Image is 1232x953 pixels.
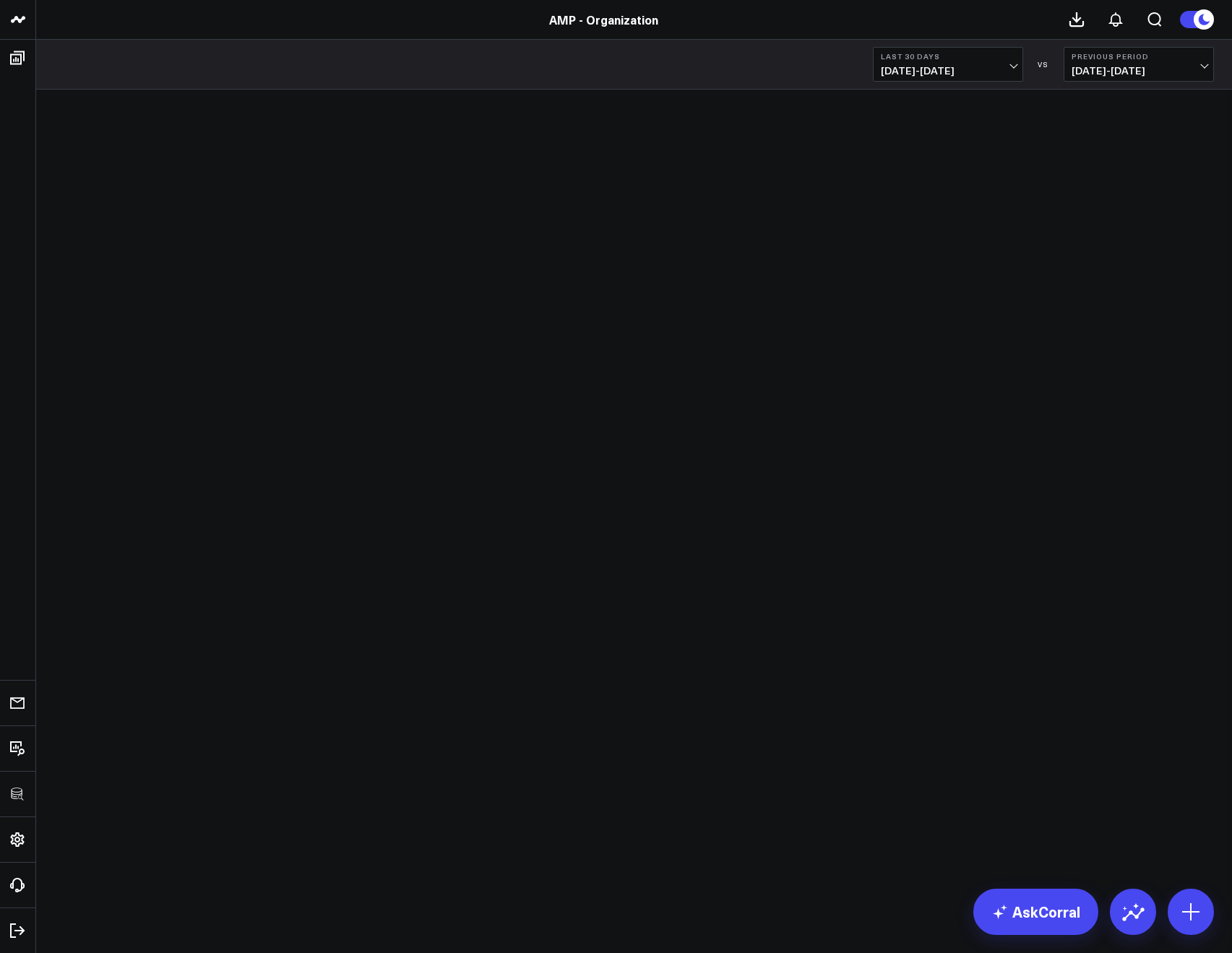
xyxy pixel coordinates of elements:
[881,52,1015,61] b: Last 30 Days
[873,47,1023,82] button: Last 30 Days[DATE]-[DATE]
[1064,47,1214,82] button: Previous Period[DATE]-[DATE]
[973,889,1098,935] a: AskCorral
[549,12,658,27] a: AMP - Organization
[881,65,1015,77] span: [DATE] - [DATE]
[1072,52,1206,61] b: Previous Period
[1030,60,1056,69] div: VS
[1072,65,1206,77] span: [DATE] - [DATE]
